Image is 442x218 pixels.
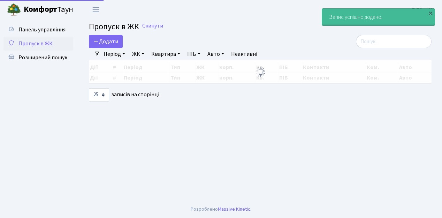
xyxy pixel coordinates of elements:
span: Пропуск в ЖК [18,40,53,47]
span: Таун [24,4,73,16]
div: Розроблено . [191,205,251,213]
b: Комфорт [24,4,57,15]
input: Пошук... [356,35,432,48]
a: Розширений пошук [3,51,73,65]
div: Запис успішно додано. [322,9,435,25]
select: записів на сторінці [89,88,109,102]
span: Додати [93,38,118,45]
label: записів на сторінці [89,88,159,102]
a: Massive Kinetic [218,205,250,213]
a: Квартира [148,48,183,60]
img: logo.png [7,3,21,17]
a: Пропуск в ЖК [3,37,73,51]
a: ЖК [129,48,147,60]
span: Панель управління [18,26,66,33]
button: Переключити навігацію [87,4,105,15]
a: Скинути [142,23,163,29]
a: Авто [205,48,227,60]
span: Розширений пошук [18,54,67,61]
a: Неактивні [228,48,260,60]
a: ПІБ [184,48,203,60]
img: Обробка... [255,66,266,77]
div: × [427,9,434,16]
span: Пропуск в ЖК [89,21,139,33]
a: Додати [89,35,123,48]
a: Панель управління [3,23,73,37]
a: Період [101,48,128,60]
a: ВЛ2 -. К. [412,6,434,14]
